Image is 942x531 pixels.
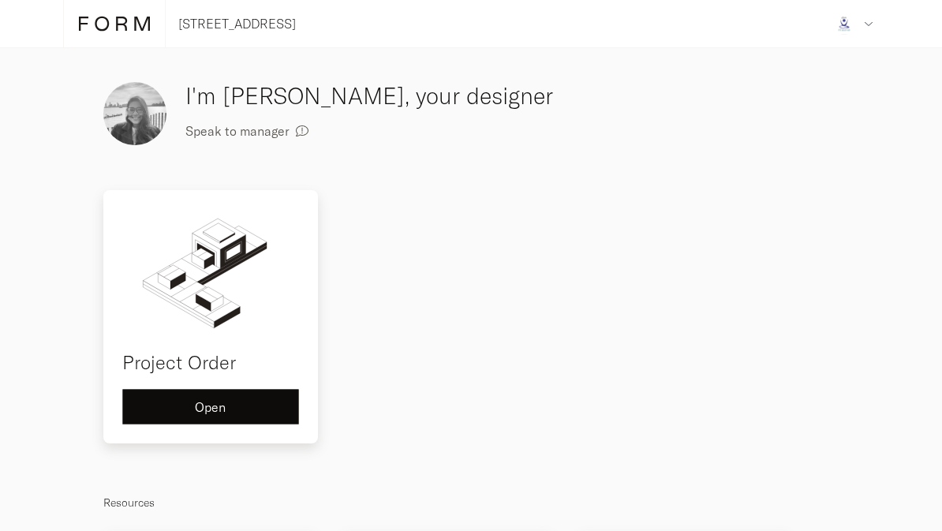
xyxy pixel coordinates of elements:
[833,13,855,35] img: c3770ac975307c2638337722c08ed2eb
[103,493,839,512] p: Resources
[185,113,308,148] button: Speak to manager
[195,401,226,413] span: Open
[185,79,555,113] h3: I'm [PERSON_NAME], your designer
[122,209,299,335] img: order.svg
[103,82,166,145] img: ImagefromiOS.jpg
[185,125,290,137] span: Speak to manager
[122,348,299,376] h4: Project Order
[122,389,299,424] button: Open
[178,14,296,33] p: [STREET_ADDRESS]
